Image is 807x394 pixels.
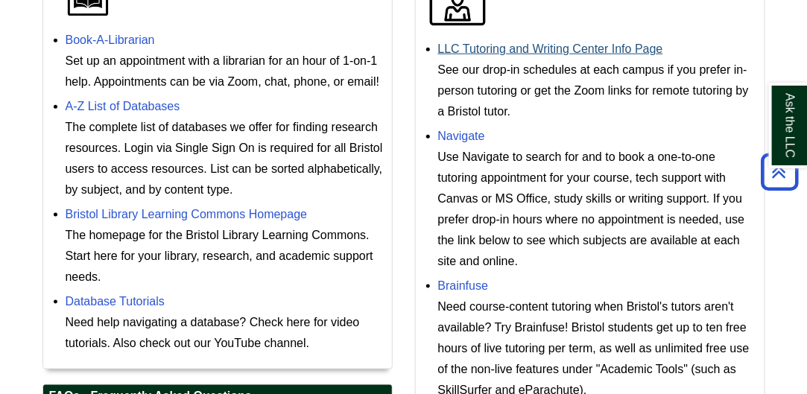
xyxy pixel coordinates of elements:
a: A-Z List of Databases [66,100,180,112]
a: Bristol Library Learning Commons Homepage [66,208,308,220]
div: Use Navigate to search for and to book a one-to-one tutoring appointment for your course, tech su... [438,147,757,272]
div: Set up an appointment with a librarian for an hour of 1-on-1 help. Appointments can be via Zoom, ... [66,51,384,92]
div: Need help navigating a database? Check here for video tutorials. Also check out our YouTube channel. [66,312,384,354]
a: LLC Tutoring and Writing Center Info Page [438,42,663,55]
a: Navigate [438,130,485,142]
div: The complete list of databases we offer for finding research resources. Login via Single Sign On ... [66,117,384,200]
div: See our drop-in schedules at each campus if you prefer in-person tutoring or get the Zoom links f... [438,60,757,122]
a: Back to Top [756,162,803,182]
a: Database Tutorials [66,295,165,308]
div: The homepage for the Bristol Library Learning Commons. Start here for your library, research, and... [66,225,384,287]
a: Brainfuse [438,279,489,292]
a: Book-A-Librarian [66,34,155,46]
